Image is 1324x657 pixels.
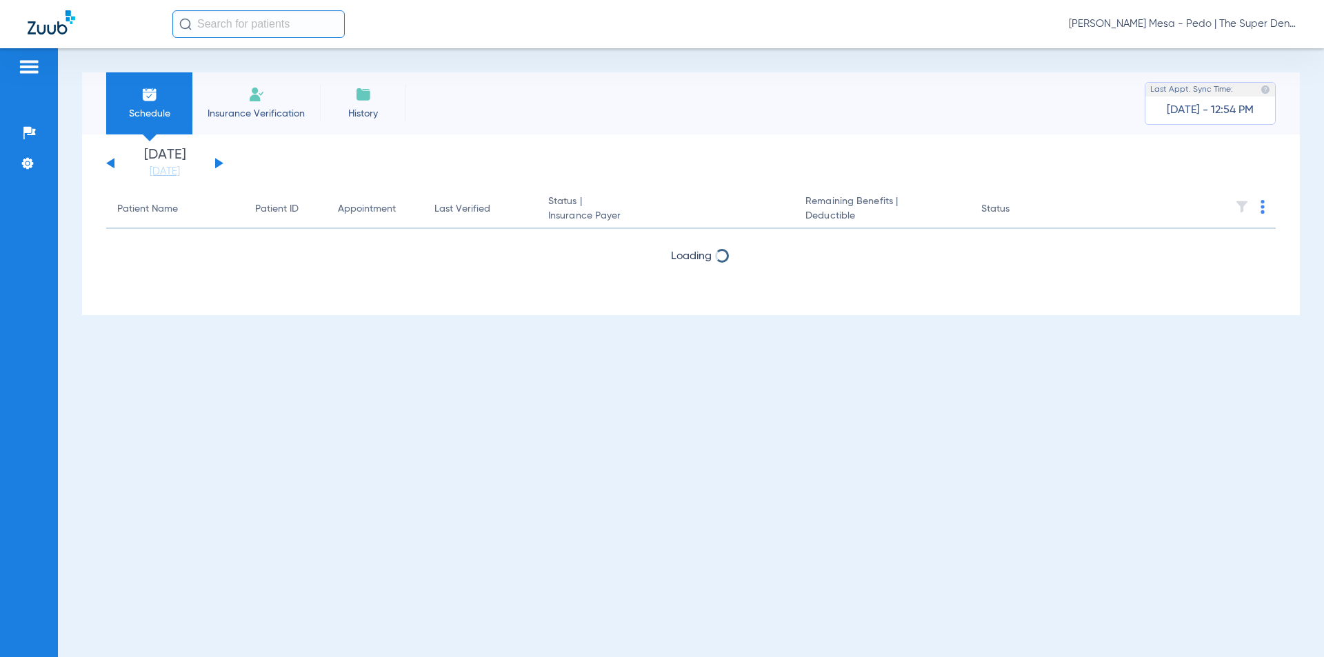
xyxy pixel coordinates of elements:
img: History [355,86,372,103]
div: Patient ID [255,202,299,216]
span: Insurance Payer [548,209,783,223]
img: Manual Insurance Verification [248,86,265,103]
span: [PERSON_NAME] Mesa - Pedo | The Super Dentists [1069,17,1296,31]
img: hamburger-icon [18,59,40,75]
img: Zuub Logo [28,10,75,34]
img: Search Icon [179,18,192,30]
div: Patient Name [117,202,233,216]
span: Loading [671,251,712,262]
div: Last Verified [434,202,490,216]
span: Schedule [117,107,182,121]
img: last sync help info [1261,85,1270,94]
div: Patient ID [255,202,316,216]
div: Appointment [338,202,412,216]
div: Last Verified [434,202,526,216]
a: [DATE] [123,165,206,179]
img: Schedule [141,86,158,103]
img: filter.svg [1235,200,1249,214]
img: group-dot-blue.svg [1261,200,1265,214]
span: Deductible [805,209,959,223]
iframe: Chat Widget [1255,591,1324,657]
th: Status | [537,190,794,229]
div: Patient Name [117,202,178,216]
li: [DATE] [123,148,206,179]
th: Status [970,190,1063,229]
th: Remaining Benefits | [794,190,970,229]
span: Last Appt. Sync Time: [1150,83,1233,97]
div: Appointment [338,202,396,216]
span: History [330,107,396,121]
span: [DATE] - 12:54 PM [1167,103,1254,117]
span: Insurance Verification [203,107,310,121]
input: Search for patients [172,10,345,38]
